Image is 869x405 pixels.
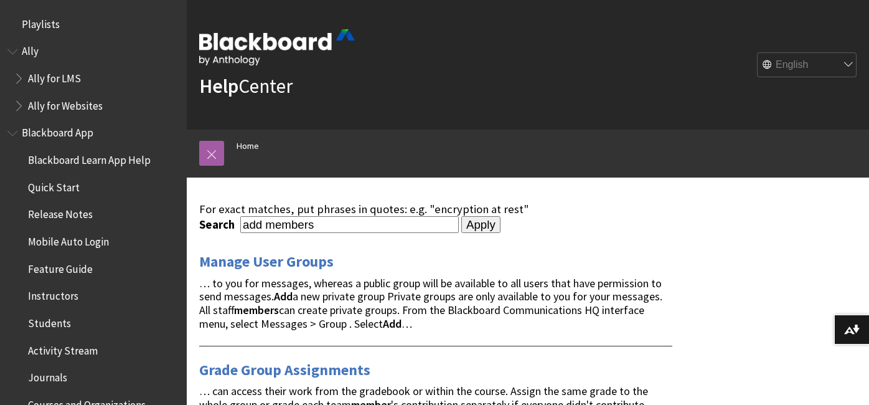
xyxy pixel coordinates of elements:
[28,95,103,112] span: Ally for Websites
[28,368,67,384] span: Journals
[199,29,355,65] img: Blackboard by Anthology
[7,14,179,35] nav: Book outline for Playlists
[28,150,151,166] span: Blackboard Learn App Help
[28,340,98,357] span: Activity Stream
[28,231,109,248] span: Mobile Auto Login
[199,74,293,98] a: HelpCenter
[22,123,93,140] span: Blackboard App
[28,313,71,330] span: Students
[199,202,672,216] div: For exact matches, put phrases in quotes: e.g. "encryption at rest"
[199,252,334,272] a: Manage User Groups
[274,289,293,303] strong: Add
[199,276,662,331] span: … to you for messages, whereas a public group will be available to all users that have permission...
[758,53,857,78] select: Site Language Selector
[199,217,238,232] label: Search
[7,41,179,117] nav: Book outline for Anthology Ally Help
[28,68,81,85] span: Ally for LMS
[22,41,39,58] span: Ally
[199,74,238,98] strong: Help
[28,177,80,194] span: Quick Start
[199,360,370,380] a: Grade Group Assignments
[22,14,60,31] span: Playlists
[461,216,500,234] input: Apply
[28,259,93,275] span: Feature Guide
[28,286,78,303] span: Instructors
[383,317,402,331] strong: Add
[237,138,259,154] a: Home
[234,303,279,317] strong: members
[28,204,93,221] span: Release Notes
